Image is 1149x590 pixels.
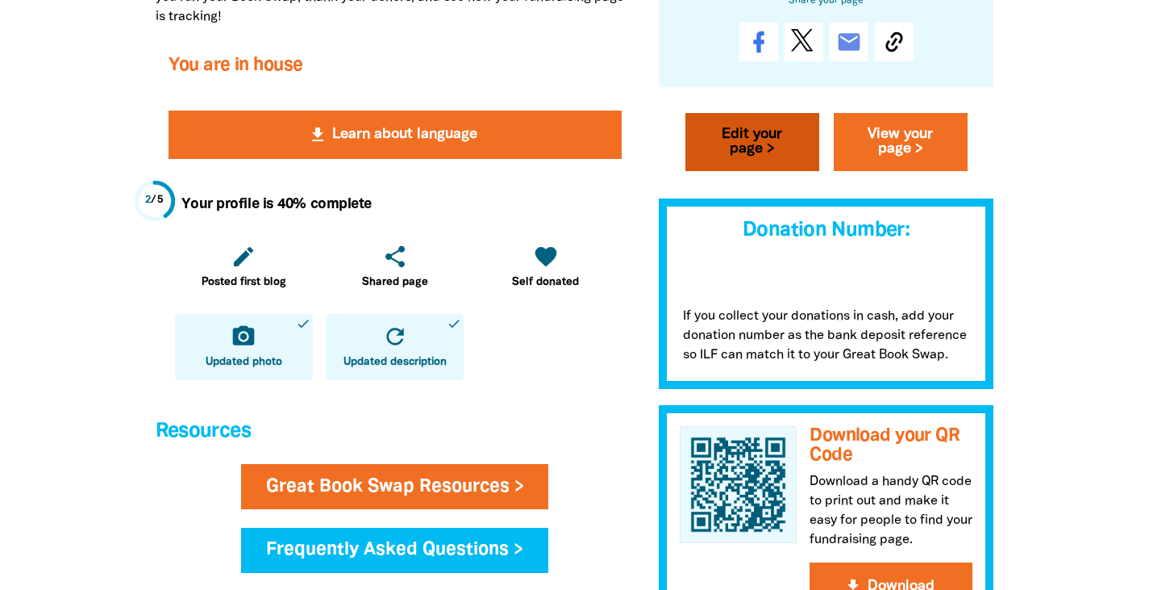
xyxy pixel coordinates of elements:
i: edit [231,244,256,270]
a: Edit your page > [685,113,819,171]
span: Self donated [512,274,579,291]
a: Share [739,23,778,61]
i: camera_alt [231,324,256,349]
i: favorite [533,244,559,270]
span: Updated description [343,354,447,370]
div: / 5 [145,194,164,209]
span: 2 [145,196,152,206]
a: Frequently Asked Questions > [241,528,548,573]
i: email [836,29,862,55]
a: editPosted first blog [175,234,313,301]
i: done [296,316,310,331]
span: Posted first blog [202,274,286,291]
a: View your page > [834,113,968,171]
button: get_app Learn about language [169,111,622,159]
h3: You are in house [169,56,622,76]
span: Shared page [362,274,428,291]
h3: Download your QR Code [810,426,972,466]
span: Resources [156,422,251,441]
a: camera_altUpdated photodone [175,314,313,381]
a: favoriteSelf donated [477,234,614,301]
img: QR Code for Amanda Lowe [680,426,797,544]
a: email [830,23,868,61]
a: Post [785,23,823,61]
i: refresh [382,324,408,349]
i: get_app [308,125,327,144]
p: If you collect your donations in cash, add your donation number as the bank deposit reference so ... [659,307,994,389]
span: Donation Number: [743,221,910,240]
i: share [382,244,408,270]
span: Updated photo [206,354,282,370]
a: Great Book Swap Resources > [241,464,549,509]
button: Copy Link [875,23,914,61]
a: refreshUpdated descriptiondone [326,314,464,381]
strong: Your profile is 40% complete [181,198,372,211]
a: shareShared page [326,234,464,301]
i: done [447,316,461,331]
